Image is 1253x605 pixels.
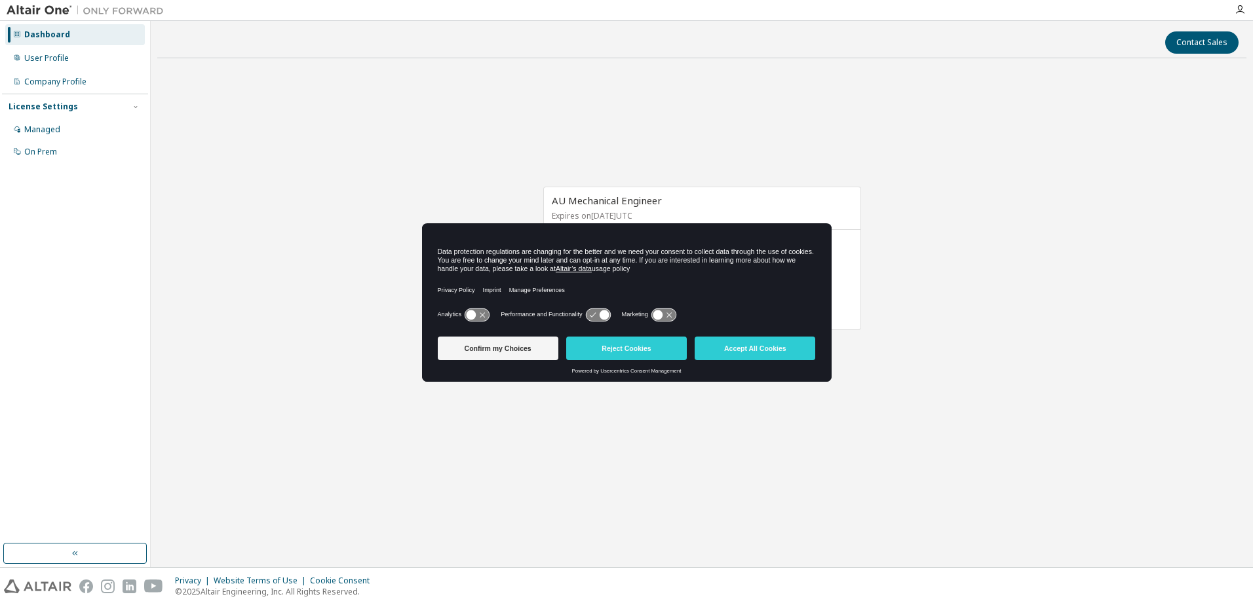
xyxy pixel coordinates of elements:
div: Company Profile [24,77,87,87]
img: instagram.svg [101,579,115,593]
span: AU Mechanical Engineer [552,194,662,207]
div: Privacy [175,576,214,586]
div: On Prem [24,147,57,157]
img: Altair One [7,4,170,17]
div: User Profile [24,53,69,64]
div: Cookie Consent [310,576,377,586]
button: Contact Sales [1165,31,1239,54]
img: facebook.svg [79,579,93,593]
div: Website Terms of Use [214,576,310,586]
img: linkedin.svg [123,579,136,593]
div: Managed [24,124,60,135]
img: altair_logo.svg [4,579,71,593]
p: © 2025 Altair Engineering, Inc. All Rights Reserved. [175,586,377,597]
p: Expires on [DATE] UTC [552,210,849,221]
div: Dashboard [24,29,70,40]
div: License Settings [9,101,78,112]
img: youtube.svg [144,579,163,593]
